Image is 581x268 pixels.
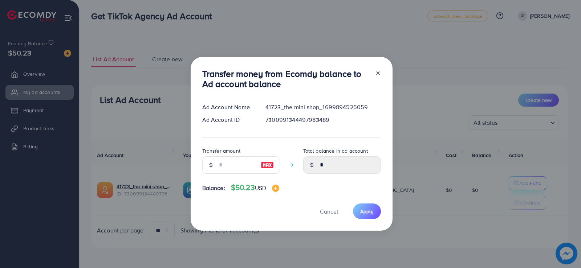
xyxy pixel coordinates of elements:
[360,208,374,215] span: Apply
[353,203,381,219] button: Apply
[311,203,347,219] button: Cancel
[260,116,386,124] div: 7300991344497983489
[231,183,279,192] h4: $50.23
[260,103,386,111] div: 41723_the mini shop_1699894525059
[272,185,279,192] img: image
[196,116,260,124] div: Ad Account ID
[261,161,274,169] img: image
[196,103,260,111] div: Ad Account Name
[320,207,338,215] span: Cancel
[202,147,240,154] label: Transfer amount
[202,69,369,90] h3: Transfer money from Ecomdy balance to Ad account balance
[303,147,368,154] label: Total balance in ad account
[255,184,266,192] span: USD
[202,184,225,192] span: Balance:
